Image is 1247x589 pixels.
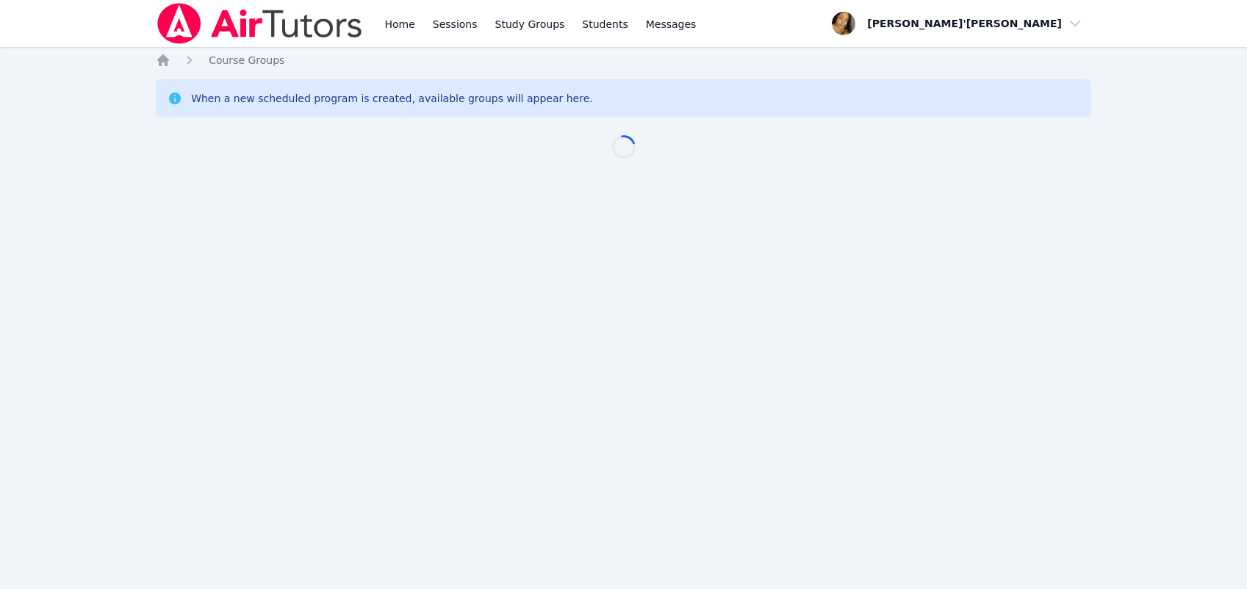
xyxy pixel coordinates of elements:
[156,53,1091,68] nav: Breadcrumb
[646,17,697,32] span: Messages
[191,91,593,106] div: When a new scheduled program is created, available groups will appear here.
[209,53,284,68] a: Course Groups
[156,3,364,44] img: Air Tutors
[209,54,284,66] span: Course Groups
